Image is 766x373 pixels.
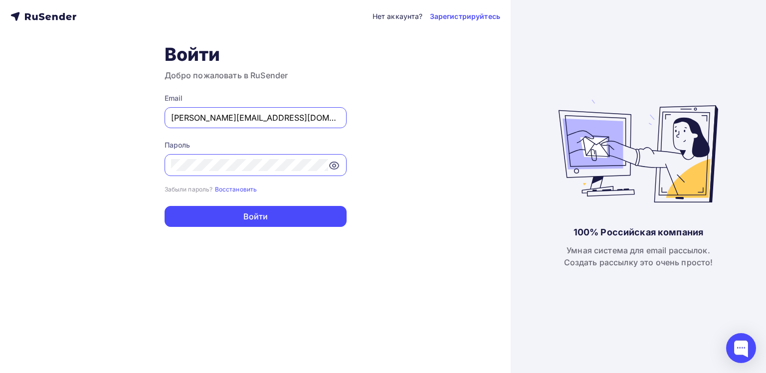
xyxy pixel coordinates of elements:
small: Восстановить [215,186,257,193]
div: 100% Российская компания [574,226,703,238]
div: Нет аккаунта? [373,11,423,21]
input: Укажите свой email [171,112,340,124]
h3: Добро пожаловать в RuSender [165,69,347,81]
button: Войти [165,206,347,227]
div: Email [165,93,347,103]
h1: Войти [165,43,347,65]
div: Умная система для email рассылок. Создать рассылку это очень просто! [564,244,713,268]
small: Забыли пароль? [165,186,213,193]
a: Восстановить [215,185,257,193]
div: Пароль [165,140,347,150]
a: Зарегистрируйтесь [430,11,500,21]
